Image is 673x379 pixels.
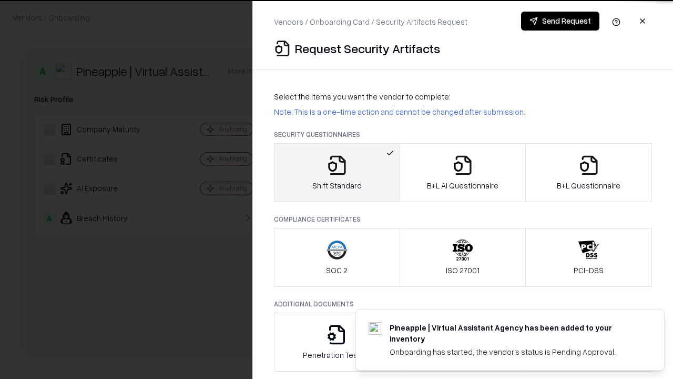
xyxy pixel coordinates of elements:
div: Pineapple | Virtual Assistant Agency has been added to your inventory [390,322,639,344]
p: Penetration Testing [303,350,371,361]
p: Vendors / Onboarding Card / Security Artifacts Request [274,16,467,27]
p: SOC 2 [326,265,348,276]
p: Request Security Artifacts [295,40,440,57]
p: B+L AI Questionnaire [427,180,498,191]
p: Compliance Certificates [274,215,652,224]
p: Shift Standard [312,180,362,191]
p: Security Questionnaires [274,130,652,139]
button: B+L AI Questionnaire [400,143,526,202]
p: Additional Documents [274,300,652,308]
p: B+L Questionnaire [557,180,620,191]
button: B+L Questionnaire [525,143,652,202]
div: Onboarding has started, the vendor's status is Pending Approval. [390,346,639,357]
p: ISO 27001 [446,265,480,276]
button: Penetration Testing [274,313,400,372]
p: PCI-DSS [574,265,604,276]
button: SOC 2 [274,228,400,287]
button: Shift Standard [274,143,400,202]
button: Send Request [521,12,599,31]
button: ISO 27001 [400,228,526,287]
p: Select the items you want the vendor to complete: [274,91,652,102]
img: trypineapple.com [369,322,381,335]
button: PCI-DSS [525,228,652,287]
p: Note: This is a one-time action and cannot be changed after submission. [274,106,652,117]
